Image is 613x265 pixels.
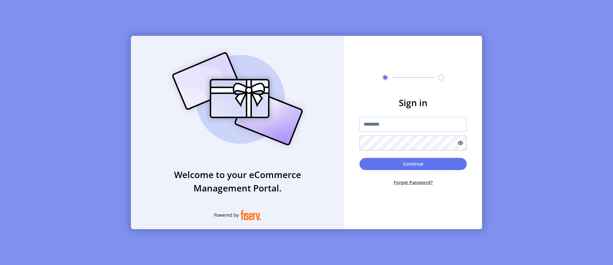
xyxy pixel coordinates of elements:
[131,168,344,195] h3: Welcome to your eCommerce Management Portal.
[359,158,467,170] button: Continue
[359,96,467,109] h3: Sign in
[214,212,239,218] span: Powered by
[163,45,313,152] img: card_Illustration.svg
[359,174,467,191] button: Forget Password?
